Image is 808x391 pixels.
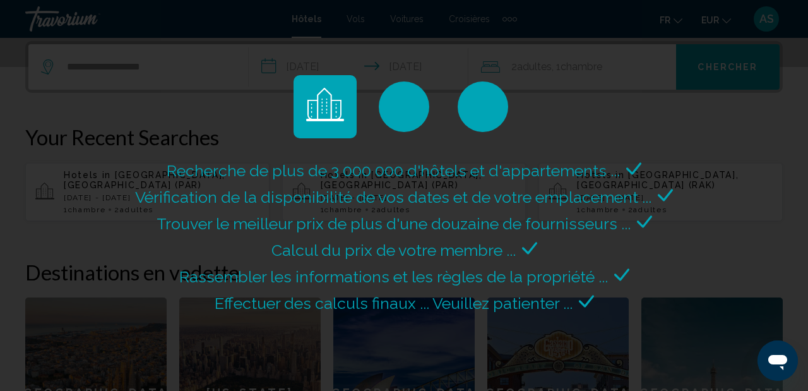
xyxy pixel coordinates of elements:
[179,267,608,286] span: Rassembler les informations et les règles de la propriété ...
[757,340,798,381] iframe: Bouton de lancement de la fenêtre de messagerie
[167,161,620,180] span: Recherche de plus de 3 000 000 d'hôtels et d'appartements ...
[135,188,651,207] span: Vérification de la disponibilité de vos dates et de votre emplacement ...
[157,214,631,233] span: Trouver le meilleur prix de plus d'une douzaine de fournisseurs ...
[215,294,573,313] span: Effectuer des calculs finaux ... Veuillez patienter ...
[271,241,516,260] span: Calcul du prix de votre membre ...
